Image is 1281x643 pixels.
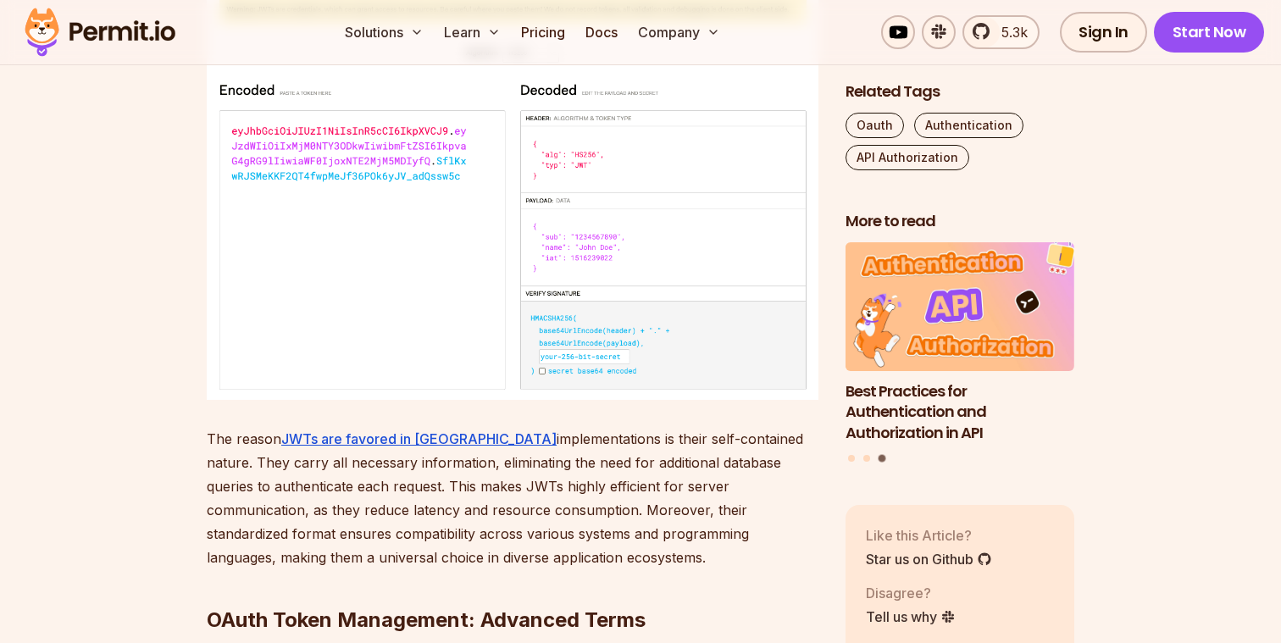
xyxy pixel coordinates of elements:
[878,454,885,462] button: Go to slide 3
[437,15,507,49] button: Learn
[846,113,904,138] a: Oauth
[207,427,818,569] p: The reason implementations is their self-contained nature. They carry all necessary information, ...
[866,548,992,568] a: Star us on Github
[866,606,956,626] a: Tell us why
[579,15,624,49] a: Docs
[207,607,646,632] strong: OAuth Token Management: Advanced Terms
[848,454,855,461] button: Go to slide 1
[846,242,1074,464] div: Posts
[281,430,557,447] a: JWTs are favored in [GEOGRAPHIC_DATA]
[1154,12,1265,53] a: Start Now
[914,113,1023,138] a: Authentication
[1060,12,1147,53] a: Sign In
[846,81,1074,103] h2: Related Tags
[846,380,1074,443] h3: Best Practices for Authentication and Authorization in API
[866,524,992,545] p: Like this Article?
[17,3,183,61] img: Permit logo
[991,22,1028,42] span: 5.3k
[514,15,572,49] a: Pricing
[846,211,1074,232] h2: More to read
[863,454,870,461] button: Go to slide 2
[846,145,969,170] a: API Authorization
[846,242,1074,371] img: Best Practices for Authentication and Authorization in API
[846,242,1074,444] li: 3 of 3
[846,242,1074,444] a: Best Practices for Authentication and Authorization in APIBest Practices for Authentication and A...
[338,15,430,49] button: Solutions
[866,582,956,602] p: Disagree?
[631,15,727,49] button: Company
[962,15,1040,49] a: 5.3k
